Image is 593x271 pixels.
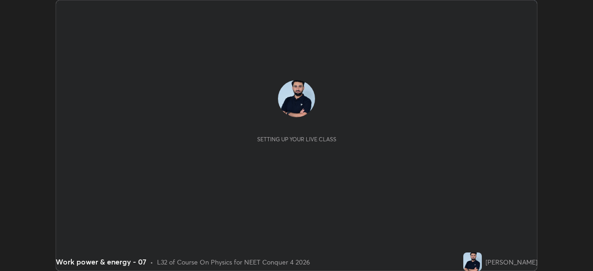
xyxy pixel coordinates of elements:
img: ef2b50091f9441e5b7725b7ba0742755.jpg [278,80,315,117]
img: ef2b50091f9441e5b7725b7ba0742755.jpg [463,252,482,271]
div: [PERSON_NAME] [486,257,537,267]
div: L32 of Course On Physics for NEET Conquer 4 2026 [157,257,310,267]
div: • [150,257,153,267]
div: Setting up your live class [257,136,336,143]
div: Work power & energy - 07 [56,256,146,267]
